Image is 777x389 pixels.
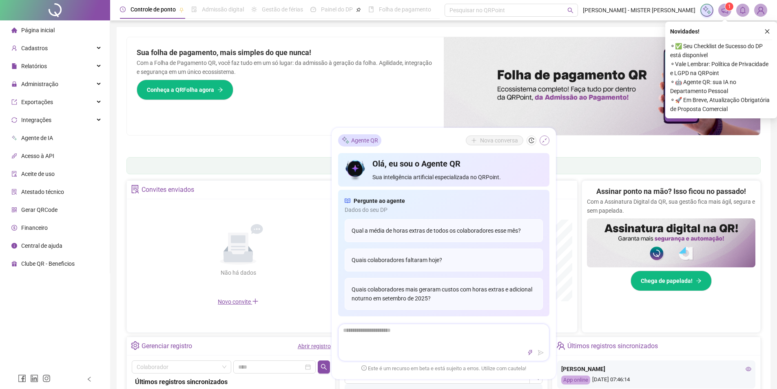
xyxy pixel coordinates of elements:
[147,85,214,94] span: Conheça a QRFolha agora
[670,60,772,78] span: ⚬ Vale Lembrar: Política de Privacidade e LGPD na QRPoint
[218,298,259,305] span: Novo convite
[728,4,731,9] span: 1
[702,6,711,15] img: sparkle-icon.fc2bf0ac1784a2077858766a79e2daf3.svg
[137,80,233,100] button: Conheça a QRFolha agora
[641,276,693,285] span: Chega de papelada!
[345,249,543,271] div: Quais colaboradores faltaram hoje?
[372,158,542,169] h4: Olá, eu sou o Agente QR
[670,78,772,96] span: ⚬ 🤖 Agente QR: sua IA no Departamento Pessoal
[11,153,17,159] span: api
[345,219,543,242] div: Qual a média de horas extras de todos os colaboradores esse mês?
[11,63,17,69] span: file
[755,4,767,16] img: 86115
[131,185,139,193] span: solution
[356,7,361,12] span: pushpin
[131,6,176,13] span: Controle de ponto
[142,339,192,353] div: Gerenciar registro
[21,207,58,213] span: Gerar QRCode
[21,117,51,123] span: Integrações
[321,6,353,13] span: Painel do DP
[42,374,51,382] span: instagram
[21,63,47,69] span: Relatórios
[142,183,194,197] div: Convites enviados
[310,7,316,12] span: dashboard
[191,7,197,12] span: file-done
[137,47,434,58] h2: Sua folha de pagamento, mais simples do que nunca!
[525,348,535,358] button: thunderbolt
[561,376,751,385] div: [DATE] 07:46:14
[21,135,53,141] span: Agente de IA
[354,196,405,205] span: Pergunte ao agente
[345,158,366,182] img: icon
[201,268,276,277] div: Não há dados
[86,376,92,382] span: left
[739,7,746,14] span: bell
[179,7,184,12] span: pushpin
[746,366,751,372] span: eye
[11,225,17,231] span: dollar
[696,278,702,284] span: arrow-right
[361,365,526,373] span: Este é um recurso em beta e está sujeito a erros. Utilize com cautela!
[11,189,17,195] span: solution
[567,339,658,353] div: Últimos registros sincronizados
[542,138,547,143] span: shrink
[345,205,543,214] span: Dados do seu DP
[11,243,17,249] span: info-circle
[217,87,223,93] span: arrow-right
[527,350,533,356] span: thunderbolt
[21,27,55,33] span: Página inicial
[444,37,761,135] img: banner%2F8d14a306-6205-4263-8e5b-06e9a85ad873.png
[372,173,542,182] span: Sua inteligência artificial especializada no QRPoint.
[298,343,331,349] a: Abrir registro
[721,7,728,14] span: notification
[345,278,543,310] div: Quais colaboradores mais geraram custos com horas extras e adicional noturno em setembro de 2025?
[670,42,772,60] span: ⚬ ✅ Seu Checklist de Sucesso do DP está disponível
[21,153,54,159] span: Acesso à API
[21,45,48,51] span: Cadastros
[338,134,381,147] div: Agente QR
[567,7,573,13] span: search
[587,197,755,215] p: Com a Assinatura Digital da QR, sua gestão fica mais ágil, segura e sem papelada.
[583,6,695,15] span: [PERSON_NAME] - MISTER [PERSON_NAME]
[764,29,770,34] span: close
[21,260,75,267] span: Clube QR - Beneficios
[11,27,17,33] span: home
[131,341,139,350] span: setting
[556,341,565,350] span: team
[252,298,259,305] span: plus
[368,7,374,12] span: book
[21,189,64,195] span: Atestado técnico
[262,6,303,13] span: Gestão de férias
[561,376,590,385] div: App online
[587,218,755,267] img: banner%2F02c71560-61a6-44d4-94b9-c8ab97240462.png
[21,99,53,105] span: Exportações
[341,136,350,144] img: sparkle-icon.fc2bf0ac1784a2077858766a79e2daf3.svg
[361,365,367,371] span: exclamation-circle
[345,196,350,205] span: read
[321,364,327,370] span: search
[596,186,746,197] h2: Assinar ponto na mão? Isso ficou no passado!
[120,7,126,12] span: clock-circle
[536,348,546,358] button: send
[11,45,17,51] span: user-add
[11,171,17,177] span: audit
[379,6,431,13] span: Folha de pagamento
[561,365,751,373] div: [PERSON_NAME]
[21,242,62,249] span: Central de ajuda
[11,207,17,213] span: qrcode
[11,261,17,267] span: gift
[466,136,523,145] button: Nova conversa
[251,7,257,12] span: sun
[21,171,55,177] span: Aceite de uso
[670,96,772,113] span: ⚬ 🚀 Em Breve, Atualização Obrigatória de Proposta Comercial
[30,374,38,382] span: linkedin
[137,58,434,76] p: Com a Folha de Pagamento QR, você faz tudo em um só lugar: da admissão à geração da folha. Agilid...
[631,271,712,291] button: Chega de papelada!
[670,27,700,36] span: Novidades !
[18,374,26,382] span: facebook
[11,81,17,87] span: lock
[11,117,17,123] span: sync
[21,225,48,231] span: Financeiro
[529,138,534,143] span: history
[135,377,327,387] div: Últimos registros sincronizados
